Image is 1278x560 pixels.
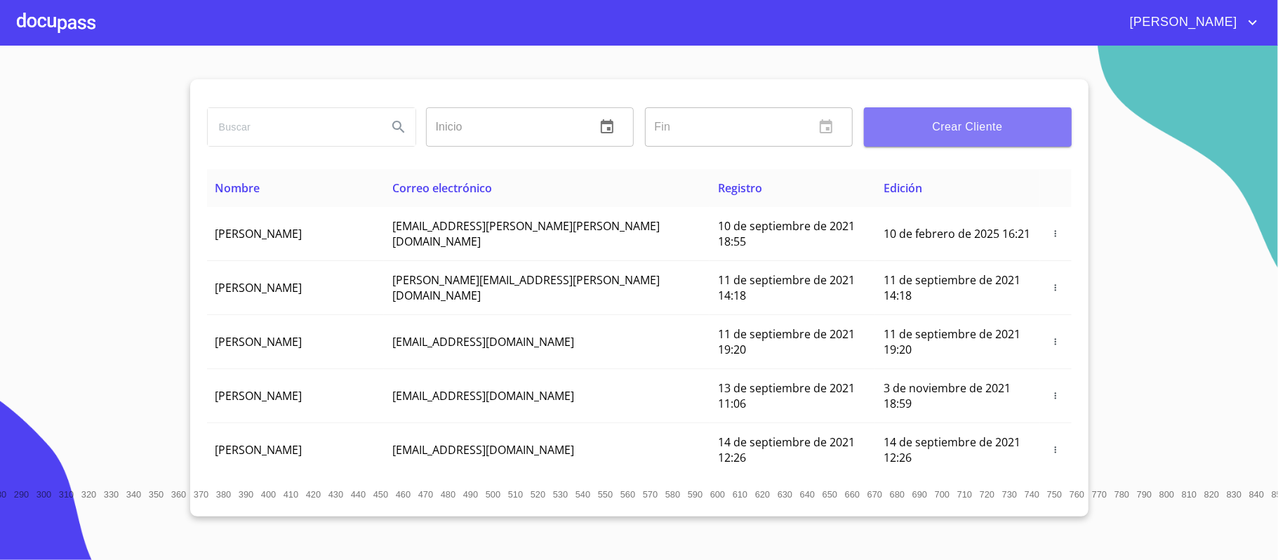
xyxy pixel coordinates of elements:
span: [PERSON_NAME] [215,334,302,349]
button: 830 [1223,483,1246,505]
button: 570 [639,483,662,505]
button: 840 [1246,483,1268,505]
button: 750 [1044,483,1066,505]
button: 780 [1111,483,1133,505]
span: 780 [1114,489,1129,500]
button: 820 [1201,483,1223,505]
button: 540 [572,483,594,505]
span: 450 [373,489,388,500]
span: 800 [1159,489,1174,500]
span: 520 [531,489,545,500]
button: 670 [864,483,886,505]
span: 750 [1047,489,1062,500]
button: 660 [841,483,864,505]
span: Crear Cliente [875,117,1060,137]
span: [PERSON_NAME] [1119,11,1244,34]
button: 370 [190,483,213,505]
span: 14 de septiembre de 2021 12:26 [718,434,855,465]
span: 600 [710,489,725,500]
span: 440 [351,489,366,500]
span: 670 [867,489,882,500]
button: 450 [370,483,392,505]
button: 760 [1066,483,1089,505]
button: 520 [527,483,550,505]
span: 460 [396,489,411,500]
button: 440 [347,483,370,505]
span: 370 [194,489,208,500]
span: 510 [508,489,523,500]
span: 490 [463,489,478,500]
button: 690 [909,483,931,505]
span: [EMAIL_ADDRESS][PERSON_NAME][PERSON_NAME][DOMAIN_NAME] [392,218,660,249]
button: 490 [460,483,482,505]
button: 290 [11,483,33,505]
button: 700 [931,483,954,505]
span: Registro [718,180,762,196]
span: 590 [688,489,703,500]
span: 420 [306,489,321,500]
span: 290 [14,489,29,500]
button: 500 [482,483,505,505]
button: 360 [168,483,190,505]
button: 350 [145,483,168,505]
button: 390 [235,483,258,505]
span: 730 [1002,489,1017,500]
span: 11 de septiembre de 2021 14:18 [884,272,1020,303]
button: 550 [594,483,617,505]
span: [PERSON_NAME][EMAIL_ADDRESS][PERSON_NAME][DOMAIN_NAME] [392,272,660,303]
button: 460 [392,483,415,505]
span: 340 [126,489,141,500]
button: 710 [954,483,976,505]
button: 480 [437,483,460,505]
button: 400 [258,483,280,505]
span: 570 [643,489,658,500]
button: 330 [100,483,123,505]
button: 680 [886,483,909,505]
span: 580 [665,489,680,500]
span: 770 [1092,489,1107,500]
button: 650 [819,483,841,505]
span: 470 [418,489,433,500]
button: 720 [976,483,999,505]
span: [PERSON_NAME] [215,226,302,241]
button: Search [382,110,415,144]
span: 11 de septiembre de 2021 14:18 [718,272,855,303]
span: 10 de septiembre de 2021 18:55 [718,218,855,249]
span: [EMAIL_ADDRESS][DOMAIN_NAME] [392,442,574,458]
span: 840 [1249,489,1264,500]
span: 300 [36,489,51,500]
button: 640 [797,483,819,505]
button: 530 [550,483,572,505]
span: 13 de septiembre de 2021 11:06 [718,380,855,411]
button: 380 [213,483,235,505]
span: 560 [620,489,635,500]
span: 760 [1070,489,1084,500]
button: 430 [325,483,347,505]
span: 630 [778,489,792,500]
span: 410 [284,489,298,500]
span: 530 [553,489,568,500]
button: 320 [78,483,100,505]
button: 590 [684,483,707,505]
span: [PERSON_NAME] [215,388,302,404]
span: 710 [957,489,972,500]
span: 330 [104,489,119,500]
span: 310 [59,489,74,500]
button: account of current user [1119,11,1261,34]
span: 690 [912,489,927,500]
span: Correo electrónico [392,180,492,196]
button: 420 [302,483,325,505]
span: 14 de septiembre de 2021 12:26 [884,434,1020,465]
span: 320 [81,489,96,500]
span: [PERSON_NAME] [215,280,302,295]
span: [PERSON_NAME] [215,442,302,458]
span: 430 [328,489,343,500]
span: 350 [149,489,164,500]
span: [EMAIL_ADDRESS][DOMAIN_NAME] [392,334,574,349]
span: 11 de septiembre de 2021 19:20 [718,326,855,357]
button: 470 [415,483,437,505]
span: 390 [239,489,253,500]
span: 720 [980,489,994,500]
span: Edición [884,180,922,196]
span: 380 [216,489,231,500]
